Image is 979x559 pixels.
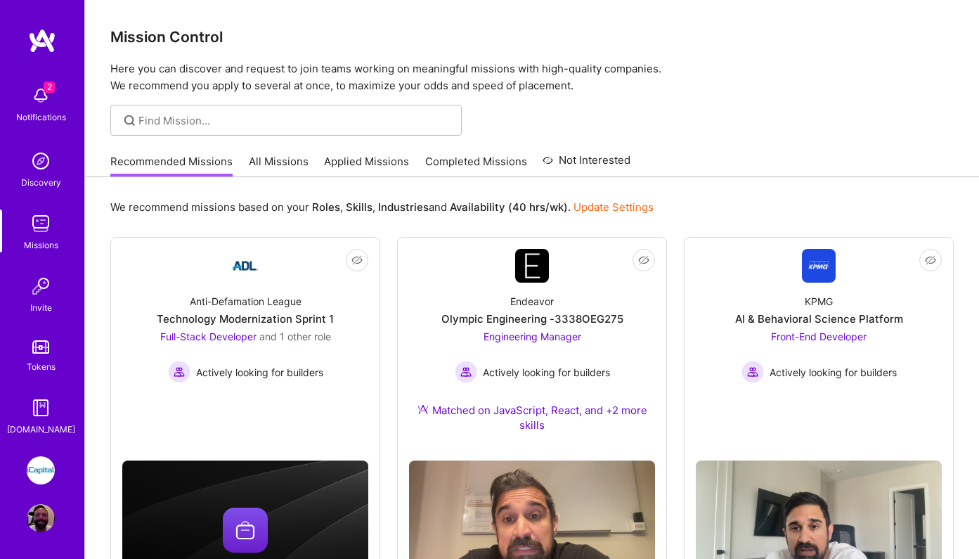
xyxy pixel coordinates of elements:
div: Missions [24,238,58,252]
div: Matched on JavaScript, React, and +2 more skills [409,403,655,432]
img: tokens [32,340,49,354]
a: Company LogoEndeavorOlympic Engineering -3338OEG275Engineering Manager Actively looking for build... [409,249,655,449]
p: We recommend missions based on your , , and . [110,200,654,214]
div: Tokens [27,359,56,374]
b: Skills [346,200,372,214]
img: iCapital: Building an Alternative Investment Marketplace [27,456,55,484]
img: logo [28,28,56,53]
b: Industries [378,200,429,214]
img: Ateam Purple Icon [417,404,429,415]
img: guide book [27,394,55,422]
a: iCapital: Building an Alternative Investment Marketplace [23,456,58,484]
i: icon SearchGrey [122,113,138,129]
div: KPMG [805,294,833,309]
h3: Mission Control [110,28,954,46]
b: Roles [312,200,340,214]
span: and 1 other role [259,330,331,342]
a: Update Settings [573,200,654,214]
a: Not Interested [543,152,630,177]
div: [DOMAIN_NAME] [7,422,75,437]
div: Technology Modernization Sprint 1 [157,311,334,326]
input: Find Mission... [138,113,451,128]
img: bell [27,82,55,110]
span: Full-Stack Developer [160,330,257,342]
span: Actively looking for builders [196,365,323,380]
div: AI & Behavioral Science Platform [735,311,903,326]
div: Anti-Defamation League [190,294,302,309]
div: Invite [30,300,52,315]
img: discovery [27,147,55,175]
i: icon EyeClosed [925,255,936,266]
img: Company logo [223,508,268,553]
img: Actively looking for builders [741,361,764,383]
span: 2 [44,82,55,93]
img: Company Logo [228,249,262,283]
a: Completed Missions [425,154,527,177]
i: icon EyeClosed [351,255,363,266]
span: Actively looking for builders [770,365,897,380]
img: Actively looking for builders [455,361,477,383]
a: User Avatar [23,504,58,532]
img: Invite [27,272,55,300]
i: icon EyeClosed [638,255,649,266]
a: Applied Missions [324,154,409,177]
img: User Avatar [27,504,55,532]
span: Actively looking for builders [483,365,610,380]
div: Endeavor [510,294,554,309]
a: Recommended Missions [110,154,233,177]
b: Availability (40 hrs/wk) [450,200,568,214]
img: teamwork [27,210,55,238]
span: Front-End Developer [771,330,867,342]
a: Company LogoKPMGAI & Behavioral Science PlatformFront-End Developer Actively looking for builders... [696,249,942,449]
span: Engineering Manager [484,330,581,342]
div: Notifications [16,110,66,124]
div: Discovery [21,175,61,190]
a: All Missions [249,154,309,177]
div: Olympic Engineering -3338OEG275 [441,311,623,326]
p: Here you can discover and request to join teams working on meaningful missions with high-quality ... [110,60,954,94]
img: Actively looking for builders [168,361,190,383]
a: Company LogoAnti-Defamation LeagueTechnology Modernization Sprint 1Full-Stack Developer and 1 oth... [122,249,368,418]
img: Company Logo [802,249,836,283]
img: Company Logo [515,249,549,283]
